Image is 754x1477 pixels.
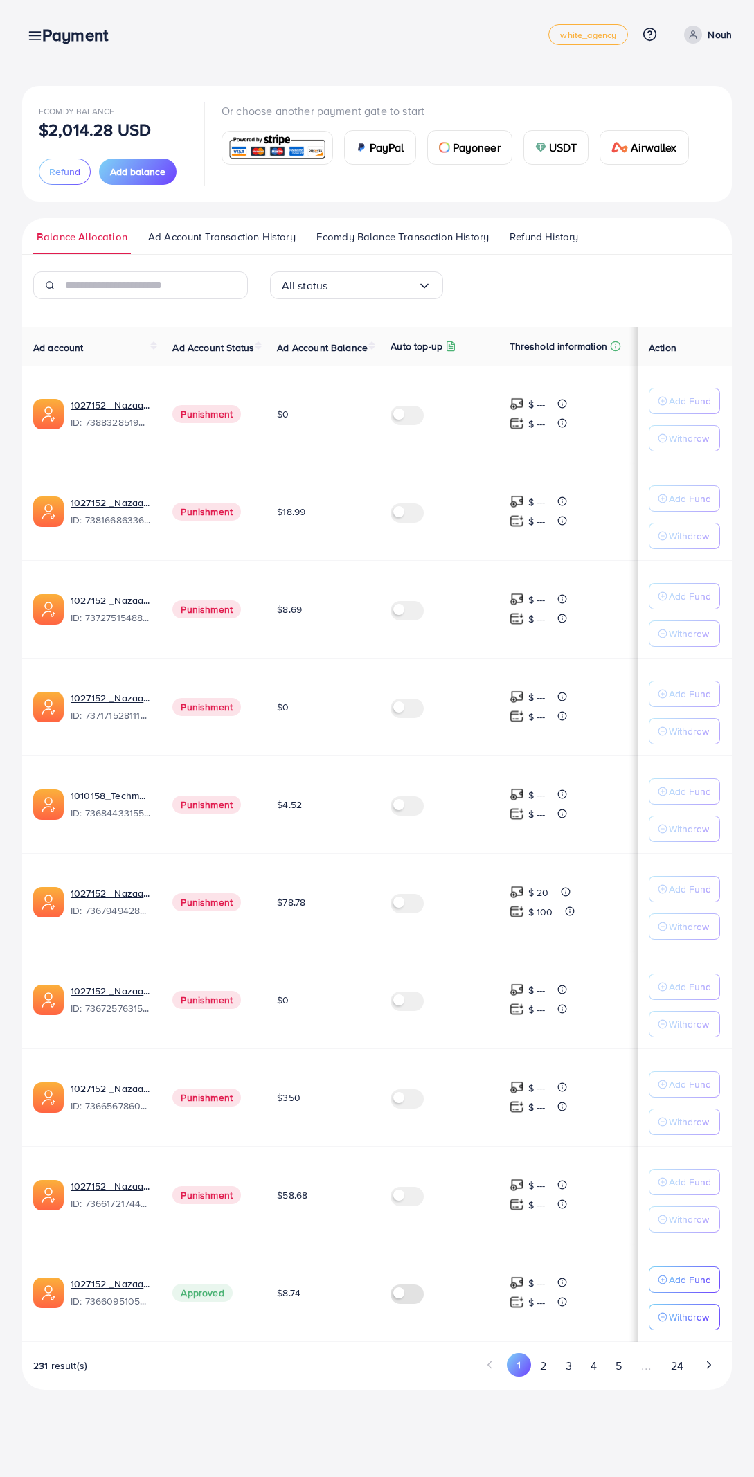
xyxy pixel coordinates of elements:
[172,1089,241,1107] span: Punishment
[581,1353,606,1379] button: Go to page 4
[277,993,289,1007] span: $0
[528,494,546,510] p: $ ---
[669,588,711,605] p: Add Fund
[42,25,119,45] h3: Payment
[669,1309,709,1325] p: Withdraw
[528,611,546,627] p: $ ---
[669,490,711,507] p: Add Fund
[649,1206,720,1233] button: Withdraw
[510,514,524,528] img: top-up amount
[478,1353,721,1379] ul: Pagination
[531,1353,556,1379] button: Go to page 2
[316,229,489,244] span: Ecomdy Balance Transaction History
[669,1174,711,1190] p: Add Fund
[71,496,150,528] div: <span class='underline'>1027152 _Nazaagency_023</span></br>7381668633665093648
[510,229,578,244] span: Refund History
[695,1415,744,1467] iframe: Chat
[510,787,524,802] img: top-up amount
[71,984,150,998] a: 1027152 _Nazaagency_016
[528,708,546,725] p: $ ---
[226,133,328,163] img: card
[669,1113,709,1130] p: Withdraw
[510,983,524,997] img: top-up amount
[277,798,302,812] span: $4.52
[649,1169,720,1195] button: Add Fund
[510,904,524,919] img: top-up amount
[649,1011,720,1037] button: Withdraw
[528,787,546,803] p: $ ---
[510,1178,524,1192] img: top-up amount
[528,1275,546,1291] p: $ ---
[277,407,289,421] span: $0
[697,1353,721,1377] button: Go to next page
[33,1278,64,1308] img: ic-ads-acc.e4c84228.svg
[277,1091,300,1104] span: $350
[344,130,416,165] a: cardPayPal
[172,1186,241,1204] span: Punishment
[669,881,711,897] p: Add Fund
[71,1082,150,1095] a: 1027152 _Nazaagency_0051
[510,1100,524,1114] img: top-up amount
[71,691,150,723] div: <span class='underline'>1027152 _Nazaagency_04</span></br>7371715281112170513
[33,1180,64,1210] img: ic-ads-acc.e4c84228.svg
[427,130,512,165] a: cardPayoneer
[71,1179,150,1211] div: <span class='underline'>1027152 _Nazaagency_018</span></br>7366172174454882305
[277,1188,307,1202] span: $58.68
[649,425,720,451] button: Withdraw
[528,415,546,432] p: $ ---
[649,485,720,512] button: Add Fund
[669,1076,711,1093] p: Add Fund
[172,341,254,355] span: Ad Account Status
[71,611,150,625] span: ID: 7372751548805726224
[71,1099,150,1113] span: ID: 7366567860828749825
[600,130,688,165] a: cardAirwallex
[649,718,720,744] button: Withdraw
[649,974,720,1000] button: Add Fund
[510,807,524,821] img: top-up amount
[270,271,443,299] div: Search for option
[649,913,720,940] button: Withdraw
[71,496,150,510] a: 1027152 _Nazaagency_023
[510,494,524,509] img: top-up amount
[71,1277,150,1291] a: 1027152 _Nazaagency_006
[439,142,450,153] img: card
[39,105,114,117] span: Ecomdy Balance
[71,1001,150,1015] span: ID: 7367257631523782657
[37,229,127,244] span: Balance Allocation
[510,592,524,607] img: top-up amount
[528,1080,546,1096] p: $ ---
[510,690,524,704] img: top-up amount
[277,341,368,355] span: Ad Account Balance
[277,895,305,909] span: $78.78
[669,686,711,702] p: Add Fund
[71,1294,150,1308] span: ID: 7366095105679261697
[71,886,150,918] div: <span class='underline'>1027152 _Nazaagency_003</span></br>7367949428067450896
[528,806,546,823] p: $ ---
[510,338,607,355] p: Threshold information
[510,416,524,431] img: top-up amount
[649,341,676,355] span: Action
[33,341,84,355] span: Ad account
[528,1099,546,1116] p: $ ---
[510,611,524,626] img: top-up amount
[649,388,720,414] button: Add Fund
[71,984,150,1016] div: <span class='underline'>1027152 _Nazaagency_016</span></br>7367257631523782657
[453,139,501,156] span: Payoneer
[71,904,150,917] span: ID: 7367949428067450896
[71,398,150,412] a: 1027152 _Nazaagency_019
[528,884,549,901] p: $ 20
[282,275,328,296] span: All status
[556,1353,581,1379] button: Go to page 3
[528,396,546,413] p: $ ---
[510,397,524,411] img: top-up amount
[71,789,150,821] div: <span class='underline'>1010158_Techmanistan pk acc_1715599413927</span></br>7368443315504726017
[649,1071,720,1098] button: Add Fund
[71,708,150,722] span: ID: 7371715281112170513
[356,142,367,153] img: card
[172,991,241,1009] span: Punishment
[669,783,711,800] p: Add Fund
[669,1016,709,1032] p: Withdraw
[535,142,546,153] img: card
[277,700,289,714] span: $0
[669,918,709,935] p: Withdraw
